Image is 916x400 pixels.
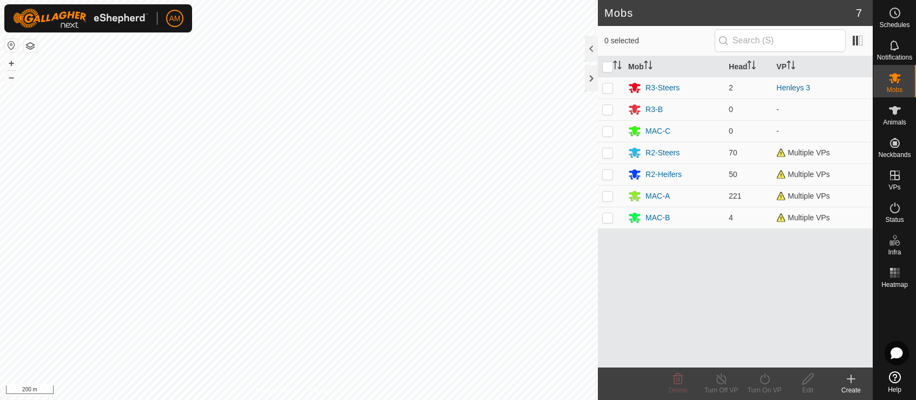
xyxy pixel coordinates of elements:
[888,386,901,393] span: Help
[604,6,856,19] h2: Mobs
[729,105,733,114] span: 0
[169,13,181,24] span: AM
[772,120,873,142] td: -
[715,29,846,52] input: Search (S)
[883,119,906,126] span: Animals
[729,83,733,92] span: 2
[700,385,743,395] div: Turn Off VP
[887,87,902,93] span: Mobs
[856,5,862,21] span: 7
[5,71,18,84] button: –
[877,54,912,61] span: Notifications
[881,281,908,288] span: Heatmap
[645,82,680,94] div: R3-Steers
[786,385,829,395] div: Edit
[888,184,900,191] span: VPs
[645,212,670,224] div: MAC-B
[604,35,715,47] span: 0 selected
[645,191,670,202] div: MAC-A
[624,56,724,77] th: Mob
[729,213,733,222] span: 4
[729,192,741,200] span: 221
[772,99,873,120] td: -
[776,170,830,179] span: Multiple VPs
[24,40,37,53] button: Map Layers
[5,39,18,52] button: Reset Map
[747,62,756,71] p-sorticon: Activate to sort
[885,217,904,223] span: Status
[669,386,688,394] span: Delete
[772,56,873,77] th: VP
[829,385,873,395] div: Create
[776,213,830,222] span: Multiple VPs
[645,147,680,159] div: R2-Steers
[888,249,901,255] span: Infra
[729,148,737,157] span: 70
[13,9,148,28] img: Gallagher Logo
[256,386,297,396] a: Privacy Policy
[644,62,653,71] p-sorticon: Activate to sort
[729,127,733,135] span: 0
[309,386,341,396] a: Contact Us
[645,126,670,137] div: MAC-C
[729,170,737,179] span: 50
[613,62,622,71] p-sorticon: Activate to sort
[776,148,830,157] span: Multiple VPs
[776,83,810,92] a: Henleys 3
[743,385,786,395] div: Turn On VP
[724,56,772,77] th: Head
[645,104,663,115] div: R3-B
[776,192,830,200] span: Multiple VPs
[879,22,910,28] span: Schedules
[878,152,911,158] span: Neckbands
[873,367,916,397] a: Help
[645,169,682,180] div: R2-Heifers
[5,57,18,70] button: +
[787,62,795,71] p-sorticon: Activate to sort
